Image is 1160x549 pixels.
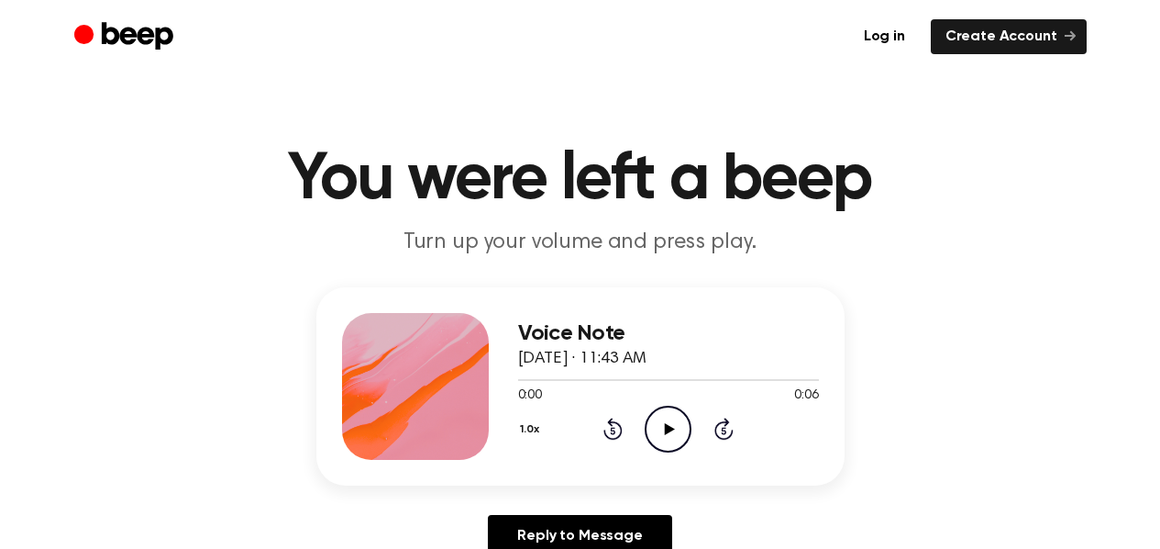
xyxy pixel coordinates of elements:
a: Beep [74,19,178,55]
span: 0:06 [794,387,818,406]
a: Log in [849,19,920,54]
span: [DATE] · 11:43 AM [518,351,646,367]
h3: Voice Note [518,321,819,346]
p: Turn up your volume and press play. [228,228,933,258]
span: 0:00 [518,387,542,406]
a: Create Account [931,19,1087,54]
h1: You were left a beep [111,147,1050,213]
button: 1.0x [518,414,547,445]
